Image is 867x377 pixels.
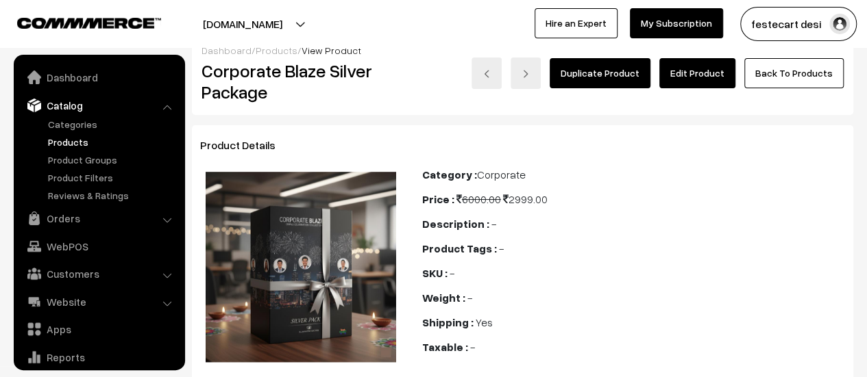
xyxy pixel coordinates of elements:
b: Taxable : [422,340,468,354]
a: Apps [17,317,180,341]
b: Weight : [422,291,465,304]
span: - [467,291,472,304]
span: - [491,217,496,231]
a: Product Filters [45,170,180,185]
b: Shipping : [422,315,474,329]
a: Dashboard [17,65,180,90]
a: Products [45,135,180,149]
div: / / [202,43,844,57]
a: Customers [17,261,180,286]
span: - [499,242,504,255]
h2: Corporate Blaze Silver Package [202,60,402,103]
a: Categories [45,117,180,131]
a: COMMMERCE [17,14,137,30]
a: Hire an Expert [535,8,618,38]
div: Corporate [422,166,845,183]
a: My Subscription [630,8,723,38]
b: Category : [422,168,477,181]
a: Duplicate Product [550,58,650,88]
span: Product Details [200,138,292,152]
img: right-arrow.png [522,70,530,78]
a: Orders [17,206,180,231]
span: 6000.00 [456,192,501,206]
div: 2999.00 [422,191,845,207]
img: 17592220555505Corporate-Silver.jpg [206,172,396,362]
button: [DOMAIN_NAME] [155,7,330,41]
b: SKU : [422,266,448,280]
b: Description : [422,217,489,231]
img: left-arrow.png [483,70,491,78]
a: Reviews & Ratings [45,188,180,203]
span: - [450,266,454,280]
b: Product Tags : [422,242,497,255]
button: festecart desi [740,7,857,41]
a: Products [256,44,297,56]
span: Yes [476,315,493,329]
a: Product Groups [45,153,180,167]
span: View Product [302,44,361,56]
a: Dashboard [202,44,252,56]
img: COMMMERCE [17,18,161,28]
img: user [829,14,850,34]
b: Price : [422,192,454,206]
span: - [470,340,475,354]
a: Edit Product [659,58,735,88]
a: WebPOS [17,234,180,259]
a: Website [17,289,180,314]
a: Catalog [17,93,180,118]
a: Back To Products [744,58,844,88]
a: Reports [17,345,180,369]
